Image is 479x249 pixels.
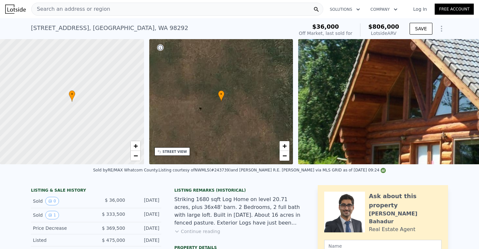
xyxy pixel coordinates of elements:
[102,226,125,231] span: $ 369,500
[381,168,386,173] img: NWMLS Logo
[130,237,159,243] div: [DATE]
[280,151,289,161] a: Zoom out
[435,4,474,15] a: Free Account
[102,238,125,243] span: $ 475,000
[5,5,26,14] img: Lotside
[31,23,188,33] div: [STREET_ADDRESS] , [GEOGRAPHIC_DATA] , WA 98292
[33,211,91,219] div: Sold
[33,197,91,205] div: Sold
[325,4,365,15] button: Solutions
[299,30,352,37] div: Off Market, last sold for
[368,23,399,30] span: $806,000
[405,6,435,12] a: Log In
[174,188,305,193] div: Listing Remarks (Historical)
[369,192,442,210] div: Ask about this property
[131,141,140,151] a: Zoom in
[283,152,287,160] span: −
[133,152,138,160] span: −
[32,5,110,13] span: Search an address or region
[33,225,91,231] div: Price Decrease
[105,198,125,203] span: $ 36,000
[130,197,159,205] div: [DATE]
[218,91,225,97] span: •
[45,197,59,205] button: View historical data
[410,23,432,35] button: SAVE
[69,90,75,102] div: •
[369,210,442,226] div: [PERSON_NAME] Bahadur
[174,228,220,235] button: Continue reading
[163,149,187,154] div: STREET VIEW
[365,4,403,15] button: Company
[131,151,140,161] a: Zoom out
[31,188,161,194] div: LISTING & SALE HISTORY
[174,196,305,227] div: Striking 1680 sqft Log Home on level 20.71 acres, plus 36x48' barn. 2 Bedrooms, 2 full bath with ...
[280,141,289,151] a: Zoom in
[93,168,159,172] div: Sold by RE/MAX Whatcom County .
[369,226,415,233] div: Real Estate Agent
[283,142,287,150] span: +
[102,212,125,217] span: $ 333,500
[312,23,339,30] span: $36,000
[368,30,399,37] div: Lotside ARV
[45,211,59,219] button: View historical data
[33,237,91,243] div: Listed
[130,211,159,219] div: [DATE]
[159,168,386,172] div: Listing courtesy of NWMLS (#243739) and [PERSON_NAME] R.E. [PERSON_NAME] via MLS GRID as of [DATE...
[130,225,159,231] div: [DATE]
[69,91,75,97] span: •
[435,22,448,35] button: Show Options
[218,90,225,102] div: •
[133,142,138,150] span: +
